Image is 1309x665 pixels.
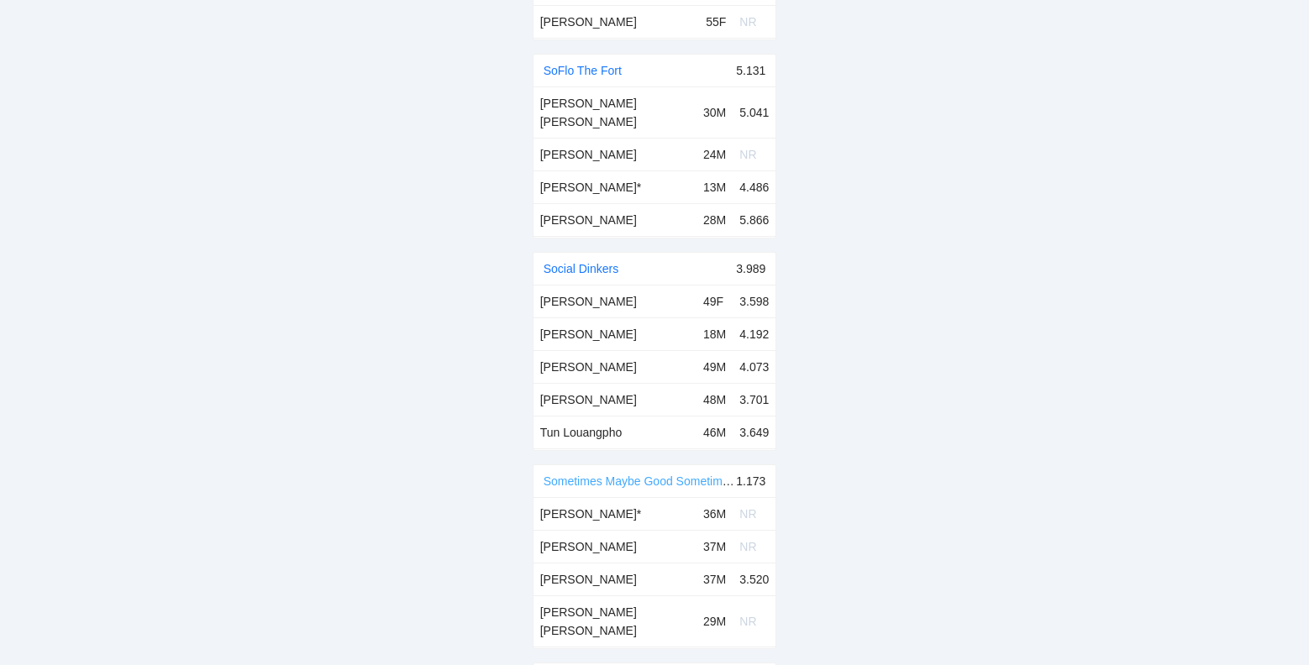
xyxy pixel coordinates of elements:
td: [PERSON_NAME] [PERSON_NAME] [534,87,697,139]
td: [PERSON_NAME] * [534,498,697,531]
span: NR [739,540,756,553]
td: 46M [697,416,733,448]
td: 29M [697,595,733,647]
span: 5.866 [739,213,769,227]
a: Social Dinkers [544,262,618,275]
span: 3.649 [739,426,769,439]
td: [PERSON_NAME] * [534,170,697,203]
div: 5.131 [736,55,765,86]
span: 3.701 [739,393,769,406]
td: [PERSON_NAME] [534,317,697,350]
td: 28M [697,203,733,236]
td: 30M [697,87,733,139]
span: 4.073 [739,360,769,374]
td: [PERSON_NAME] [534,563,697,595]
div: 1.173 [736,465,765,497]
td: 49F [697,285,733,318]
td: 24M [697,138,733,170]
td: 37M [697,530,733,563]
td: 13M [697,170,733,203]
td: [PERSON_NAME] [PERSON_NAME] [534,595,697,647]
td: 49M [697,350,733,383]
span: NR [739,15,756,29]
a: SoFlo The Fort [544,64,622,77]
td: [PERSON_NAME] [534,350,697,383]
td: Tun Louangpho [534,416,697,448]
td: [PERSON_NAME] [534,383,697,416]
span: NR [739,507,756,521]
span: NR [739,148,756,161]
span: 3.598 [739,295,769,308]
td: 37M [697,563,733,595]
td: 48M [697,383,733,416]
span: 3.520 [739,573,769,586]
span: NR [739,615,756,628]
div: 3.989 [736,253,765,285]
td: [PERSON_NAME] [534,138,697,170]
td: 36M [697,498,733,531]
td: [PERSON_NAME] [534,5,700,38]
span: 5.041 [739,106,769,119]
span: 4.486 [739,181,769,194]
td: 55F [699,5,733,38]
a: Sometimes Maybe Good Sometimes Maybe Shit [544,474,797,488]
td: [PERSON_NAME] [534,285,697,318]
td: 18M [697,317,733,350]
span: 4.192 [739,327,769,341]
td: [PERSON_NAME] [534,530,697,563]
td: [PERSON_NAME] [534,203,697,236]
